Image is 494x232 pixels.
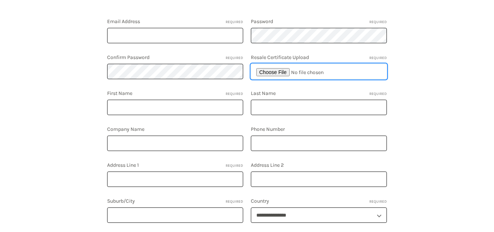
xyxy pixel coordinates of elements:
[107,161,243,169] label: Address Line 1
[369,19,387,25] small: Required
[107,18,243,25] label: Email Address
[107,89,243,97] label: First Name
[251,54,387,61] label: Resale Certificate Upload
[251,89,387,97] label: Last Name
[107,197,243,205] label: Suburb/City
[251,161,387,169] label: Address Line 2
[226,19,243,25] small: Required
[226,91,243,97] small: Required
[107,125,243,133] label: Company Name
[251,197,387,205] label: Country
[226,163,243,169] small: Required
[226,55,243,61] small: Required
[251,125,387,133] label: Phone Number
[251,18,387,25] label: Password
[226,199,243,205] small: Required
[107,54,243,61] label: Confirm Password
[369,55,387,61] small: Required
[369,91,387,97] small: Required
[369,199,387,205] small: Required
